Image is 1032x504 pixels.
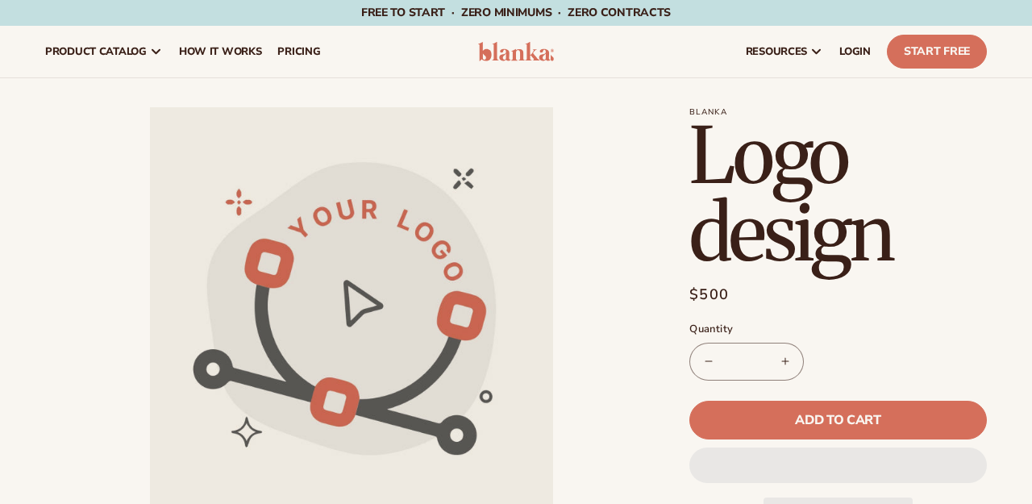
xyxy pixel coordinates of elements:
[689,284,729,306] span: $500
[746,45,807,58] span: resources
[887,35,987,69] a: Start Free
[269,26,328,77] a: pricing
[689,401,987,439] button: Add to cart
[689,322,987,338] label: Quantity
[179,45,262,58] span: How It Works
[689,117,987,272] h1: Logo design
[361,5,671,20] span: Free to start · ZERO minimums · ZERO contracts
[831,26,879,77] a: LOGIN
[839,45,871,58] span: LOGIN
[277,45,320,58] span: pricing
[171,26,270,77] a: How It Works
[478,42,554,61] img: logo
[795,414,880,427] span: Add to cart
[738,26,831,77] a: resources
[37,26,171,77] a: product catalog
[45,45,147,58] span: product catalog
